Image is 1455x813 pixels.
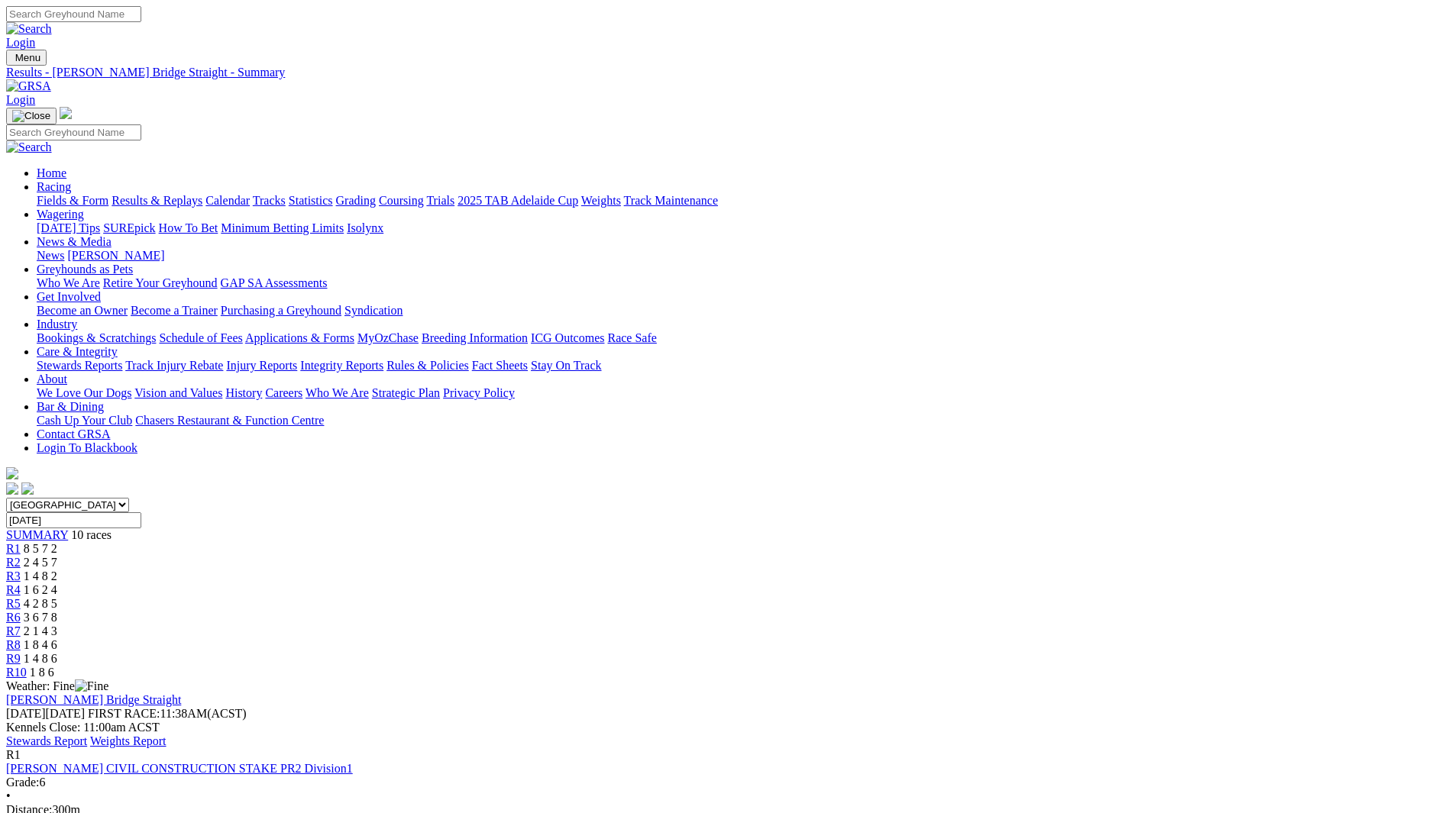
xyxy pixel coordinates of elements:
span: R3 [6,569,21,582]
a: [PERSON_NAME] [67,249,164,262]
span: [DATE] [6,707,85,720]
a: Industry [37,318,77,331]
a: Strategic Plan [372,386,440,399]
a: Login [6,36,35,49]
input: Search [6,124,141,140]
a: ICG Outcomes [531,331,604,344]
a: [DATE] Tips [37,221,100,234]
a: Chasers Restaurant & Function Centre [135,414,324,427]
a: Cash Up Your Club [37,414,132,427]
a: Minimum Betting Limits [221,221,344,234]
a: [PERSON_NAME] CIVIL CONSTRUCTION STAKE PR2 Division1 [6,762,353,775]
a: Results & Replays [112,194,202,207]
img: Close [12,110,50,122]
a: Get Involved [37,290,101,303]
a: Results - [PERSON_NAME] Bridge Straight - Summary [6,66,1449,79]
a: Careers [265,386,302,399]
a: Privacy Policy [443,386,515,399]
span: [DATE] [6,707,46,720]
a: Fields & Form [37,194,108,207]
a: Isolynx [347,221,383,234]
span: Weather: Fine [6,679,108,692]
a: Racing [37,180,71,193]
img: logo-grsa-white.png [60,107,72,119]
a: Injury Reports [226,359,297,372]
a: Login To Blackbook [37,441,137,454]
a: History [225,386,262,399]
span: 1 8 4 6 [24,638,57,651]
span: 4 2 8 5 [24,597,57,610]
a: R8 [6,638,21,651]
div: Bar & Dining [37,414,1449,427]
a: R5 [6,597,21,610]
span: R7 [6,624,21,637]
a: Retire Your Greyhound [103,276,218,289]
a: Stewards Reports [37,359,122,372]
span: R1 [6,748,21,761]
a: Coursing [379,194,424,207]
span: 2 4 5 7 [24,556,57,569]
a: Breeding Information [422,331,528,344]
button: Toggle navigation [6,108,57,124]
div: 6 [6,776,1449,789]
a: Weights [581,194,621,207]
a: R1 [6,542,21,555]
a: Purchasing a Greyhound [221,304,341,317]
div: Care & Integrity [37,359,1449,373]
span: 1 8 6 [30,666,54,679]
a: GAP SA Assessments [221,276,328,289]
a: Vision and Values [134,386,222,399]
a: SUREpick [103,221,155,234]
div: Greyhounds as Pets [37,276,1449,290]
a: Applications & Forms [245,331,354,344]
a: Greyhounds as Pets [37,263,133,276]
a: R6 [6,611,21,624]
a: Schedule of Fees [159,331,242,344]
a: Tracks [253,194,286,207]
span: 3 6 7 8 [24,611,57,624]
a: Rules & Policies [386,359,469,372]
a: Grading [336,194,376,207]
a: SUMMARY [6,528,68,541]
a: We Love Our Dogs [37,386,131,399]
img: twitter.svg [21,482,34,495]
span: Menu [15,52,40,63]
a: R10 [6,666,27,679]
a: News & Media [37,235,112,248]
a: Login [6,93,35,106]
span: 11:38AM(ACST) [88,707,247,720]
a: About [37,373,67,386]
a: Bar & Dining [37,400,104,413]
img: Search [6,22,52,36]
a: Who We Are [306,386,369,399]
a: R2 [6,556,21,569]
div: News & Media [37,249,1449,263]
span: Grade: [6,776,40,789]
a: Care & Integrity [37,345,118,358]
a: Become a Trainer [131,304,218,317]
a: Bookings & Scratchings [37,331,156,344]
div: Kennels Close: 11:00am ACST [6,721,1449,734]
a: Track Injury Rebate [125,359,223,372]
a: Statistics [289,194,333,207]
a: News [37,249,64,262]
a: Home [37,166,66,179]
span: 1 4 8 6 [24,652,57,665]
span: 10 races [71,528,112,541]
a: Trials [426,194,454,207]
button: Toggle navigation [6,50,47,66]
span: 1 4 8 2 [24,569,57,582]
a: Syndication [344,304,403,317]
a: R9 [6,652,21,665]
a: Who We Are [37,276,100,289]
img: GRSA [6,79,51,93]
img: Fine [75,679,108,693]
a: 2025 TAB Adelaide Cup [458,194,578,207]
